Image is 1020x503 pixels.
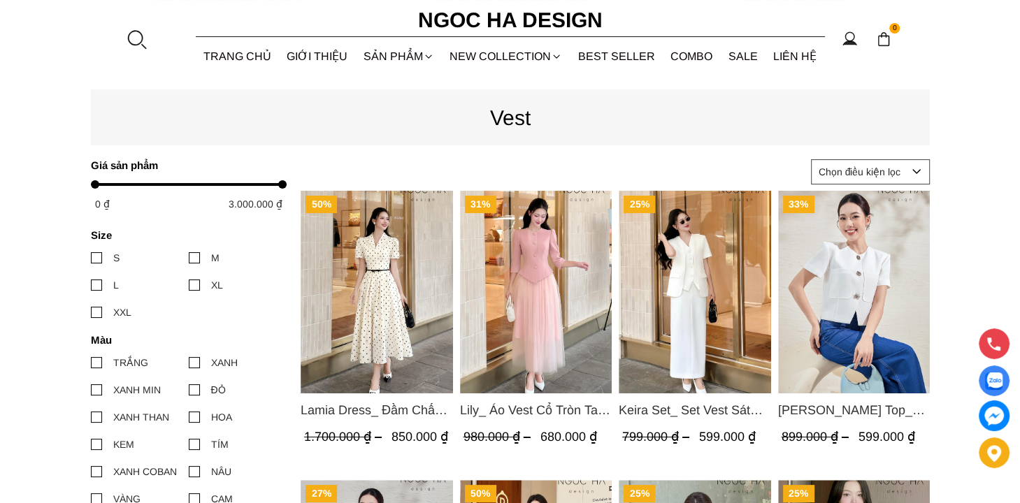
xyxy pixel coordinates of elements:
[211,382,226,398] div: ĐỎ
[113,437,134,452] div: KEM
[91,159,278,171] h4: Giá sản phẩm
[304,430,385,444] span: 1.700.000 ₫
[619,400,771,420] span: Keira Set_ Set Vest Sát Nách Kết Hợp Chân Váy Bút Chì Mix Áo Khoác BJ141+ A1083
[985,372,1003,390] img: Display image
[113,409,169,425] div: XANH THAN
[459,400,612,420] a: Link to Lily_ Áo Vest Cổ Tròn Tay Lừng Mix Chân Váy Lưới Màu Hồng A1082+CV140
[392,430,448,444] span: 850.000 ₫
[405,3,615,37] a: Ngoc Ha Design
[211,250,220,265] div: M
[979,365,1010,396] a: Display image
[113,250,120,265] div: S
[777,191,930,393] a: Product image - Laura Top_ Áo Vest Cổ Tròn Dáng Suông Lửng A1079
[91,101,930,134] p: Vest
[766,38,825,75] a: LIÊN HỆ
[229,198,282,210] span: 3.000.000 ₫
[889,23,900,34] span: 0
[540,430,596,444] span: 680.000 ₫
[113,382,161,398] div: XANH MIN
[91,334,278,346] h4: Màu
[459,400,612,420] span: Lily_ Áo Vest Cổ Tròn Tay Lừng Mix Chân Váy Lưới Màu Hồng A1082+CV140
[459,191,612,393] img: Lily_ Áo Vest Cổ Tròn Tay Lừng Mix Chân Váy Lưới Màu Hồng A1082+CV140
[858,430,914,444] span: 599.000 ₫
[570,38,663,75] a: BEST SELLER
[211,464,231,479] div: NÂU
[113,305,131,320] div: XXL
[777,191,930,393] img: Laura Top_ Áo Vest Cổ Tròn Dáng Suông Lửng A1079
[979,400,1010,431] a: messenger
[301,400,453,420] span: Lamia Dress_ Đầm Chấm Bi Cổ Vest Màu Kem D1003
[113,355,148,370] div: TRẮNG
[301,191,453,393] a: Product image - Lamia Dress_ Đầm Chấm Bi Cổ Vest Màu Kem D1003
[619,191,771,393] a: Product image - Keira Set_ Set Vest Sát Nách Kết Hợp Chân Váy Bút Chì Mix Áo Khoác BJ141+ A1083
[619,191,771,393] img: Keira Set_ Set Vest Sát Nách Kết Hợp Chân Váy Bút Chì Mix Áo Khoác BJ141+ A1083
[211,409,232,425] div: HOA
[777,400,930,420] span: [PERSON_NAME] Top_ [PERSON_NAME] Cổ Tròn [PERSON_NAME] Lửng A1079
[211,355,238,370] div: XANH
[777,400,930,420] a: Link to Laura Top_ Áo Vest Cổ Tròn Dáng Suông Lửng A1079
[279,38,356,75] a: GIỚI THIỆU
[211,277,223,293] div: XL
[301,191,453,393] img: Lamia Dress_ Đầm Chấm Bi Cổ Vest Màu Kem D1003
[196,38,280,75] a: TRANG CHỦ
[721,38,766,75] a: SALE
[622,430,693,444] span: 799.000 ₫
[781,430,852,444] span: 899.000 ₫
[91,229,278,241] h4: Size
[301,400,453,420] a: Link to Lamia Dress_ Đầm Chấm Bi Cổ Vest Màu Kem D1003
[663,38,721,75] a: Combo
[459,191,612,393] a: Product image - Lily_ Áo Vest Cổ Tròn Tay Lừng Mix Chân Váy Lưới Màu Hồng A1082+CV140
[95,198,110,210] span: 0 ₫
[699,430,756,444] span: 599.000 ₫
[442,38,570,75] a: NEW COLLECTION
[356,38,443,75] div: SẢN PHẨM
[876,31,891,47] img: img-CART-ICON-ksit0nf1
[113,464,177,479] div: XANH COBAN
[113,277,119,293] div: L
[211,437,229,452] div: TÍM
[619,400,771,420] a: Link to Keira Set_ Set Vest Sát Nách Kết Hợp Chân Váy Bút Chì Mix Áo Khoác BJ141+ A1083
[463,430,533,444] span: 980.000 ₫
